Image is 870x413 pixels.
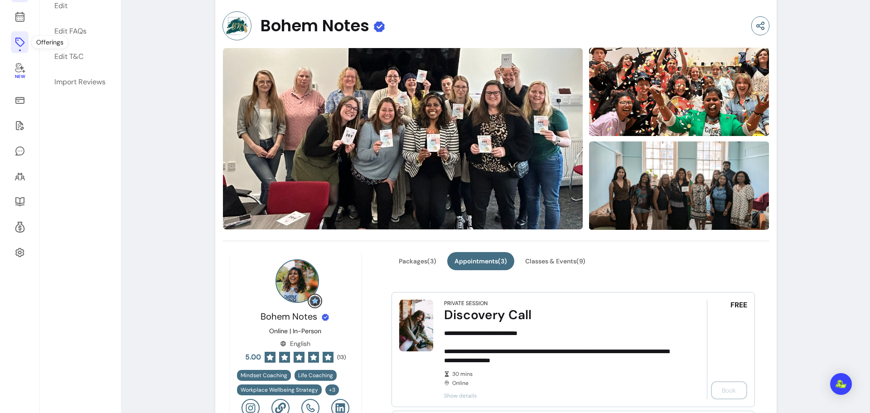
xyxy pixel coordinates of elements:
span: Workplace Wellbeing Strategy [241,386,318,394]
span: FREE [730,300,747,311]
div: Online [444,370,681,387]
div: Edit T&C [54,51,83,62]
div: Open Intercom Messenger [830,373,852,395]
div: Offerings [32,36,68,49]
span: 30 mins [452,370,681,378]
span: Show details [444,392,681,399]
span: New [14,74,24,80]
div: Import Reviews [54,77,106,87]
a: Calendar [11,6,29,28]
span: Bohem Notes [261,17,369,35]
p: Online | In-Person [269,326,321,335]
span: 5.00 [245,352,261,363]
a: Settings [11,242,29,263]
a: Edit FAQs [49,20,111,42]
a: Offerings [11,31,29,53]
span: Life Coaching [298,372,333,379]
div: Edit FAQs [54,26,87,37]
img: Discovery Call [399,300,433,351]
span: ( 13 ) [337,354,346,361]
img: image-1 [589,18,769,165]
a: Sales [11,89,29,111]
a: Waivers [11,115,29,136]
img: image-0 [222,48,584,230]
img: image-2 [589,141,769,231]
div: English [280,339,310,348]
a: Edit T&C [49,46,111,68]
div: Discovery Call [444,307,681,323]
span: + 3 [327,386,337,394]
button: Classes & Events(9) [518,252,593,270]
a: My Messages [11,140,29,162]
span: Mindset Coaching [241,372,287,379]
a: Resources [11,191,29,213]
button: Packages(3) [391,252,444,270]
div: Edit [54,0,68,11]
div: Private Session [444,300,488,307]
img: Provider image [275,259,319,303]
img: Grow [309,296,320,306]
img: Provider image [222,11,251,40]
a: New [11,57,29,86]
button: Appointments(3) [447,252,514,270]
a: Refer & Earn [11,216,29,238]
span: Bohem Notes [261,311,317,322]
a: Import Reviews [49,71,111,93]
a: Clients [11,165,29,187]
